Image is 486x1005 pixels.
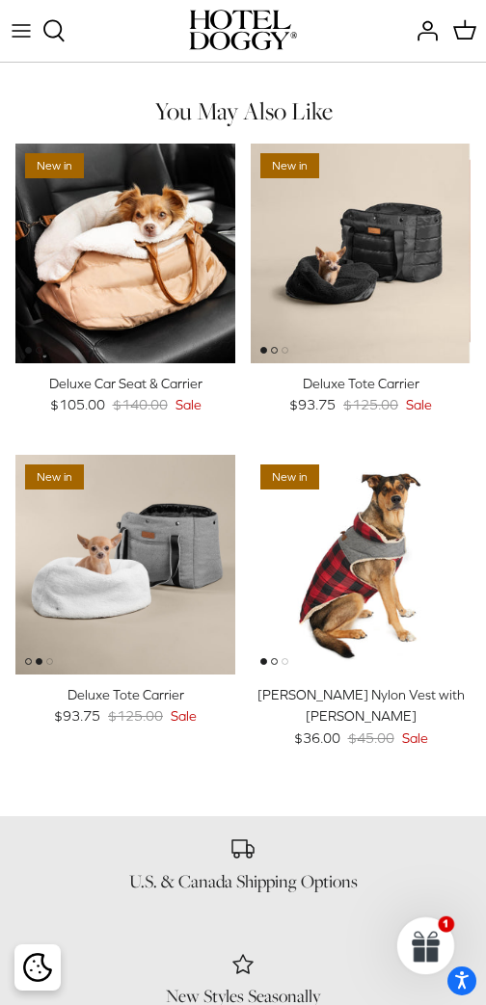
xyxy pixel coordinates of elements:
a: Deluxe Car Seat & Carrier [15,144,235,363]
a: [PERSON_NAME] Nylon Vest with [PERSON_NAME] $36.00 $45.00 Sale [251,684,471,749]
span: $36.00 [294,727,340,749]
a: Account [401,10,444,52]
span: New in [260,464,319,489]
a: Deluxe Tote Carrier $93.75 $125.00 Sale [15,684,235,727]
span: $93.75 [54,705,100,727]
div: Cookie policy [14,944,61,991]
h4: You May Also Like [15,98,471,124]
span: Sale [175,394,202,415]
span: $140.00 [113,394,168,415]
span: New in [25,153,84,178]
a: Deluxe Tote Carrier $93.75 $125.00 Sale [251,373,471,416]
span: $93.75 [289,394,336,415]
a: hoteldoggycom [189,10,297,57]
span: Sale [406,394,432,415]
span: Sale [171,705,197,727]
button: Cookie policy [20,951,54,985]
span: New in [260,153,319,178]
span: New in [25,464,84,489]
div: Deluxe Tote Carrier [15,684,235,705]
img: hoteldoggycom [189,10,297,50]
img: Cookie policy [23,953,52,982]
a: U.S. & Canada Shipping Options [15,835,471,892]
a: Melton Nylon Vest with Sherpa Lining [251,455,471,674]
div: [PERSON_NAME] Nylon Vest with [PERSON_NAME] [251,684,471,727]
h6: U.S. & Canada Shipping Options [15,870,471,892]
span: $45.00 [348,727,394,749]
a: Deluxe Tote Carrier [15,455,235,674]
span: $105.00 [50,394,105,415]
div: Deluxe Tote Carrier [251,373,471,394]
span: Sale [402,727,428,749]
a: Deluxe Car Seat & Carrier $105.00 $140.00 Sale [15,373,235,416]
span: $125.00 [343,394,398,415]
a: Deluxe Tote Carrier [251,144,471,363]
span: $125.00 [108,705,163,727]
div: Deluxe Car Seat & Carrier [15,373,235,394]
